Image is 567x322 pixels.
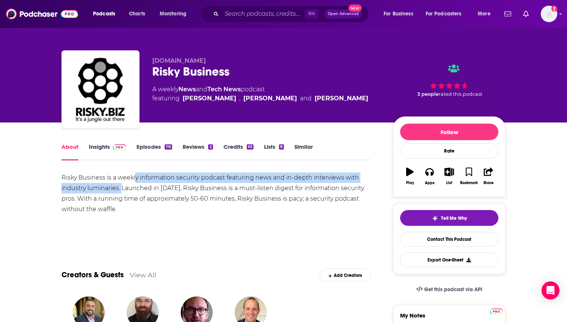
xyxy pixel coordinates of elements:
[446,181,452,185] div: List
[348,5,362,12] span: New
[425,181,435,185] div: Apps
[160,9,186,19] span: Monitoring
[490,308,503,314] img: Podchaser Pro
[208,144,213,150] div: 2
[541,6,557,22] img: User Profile
[420,163,439,190] button: Apps
[304,9,318,19] span: ⌘ K
[154,8,196,20] button: open menu
[152,57,206,64] span: [DOMAIN_NAME]
[378,8,423,20] button: open menu
[417,91,439,97] span: 3 people
[63,52,138,127] img: Risky Business
[400,252,498,267] button: Export One-Sheet
[421,8,472,20] button: open menu
[61,143,78,160] a: About
[551,6,557,12] svg: Add a profile image
[459,163,478,190] button: Bookmark
[384,9,413,19] span: For Business
[130,271,156,279] a: View All
[152,85,368,103] div: A weekly podcast
[501,8,514,20] a: Show notifications dropdown
[113,144,126,150] img: Podchaser Pro
[400,210,498,226] button: tell me why sparkleTell Me Why
[61,270,124,280] a: Creators & Guests
[207,86,241,93] a: Tech News
[541,6,557,22] button: Show profile menu
[439,163,459,190] button: List
[406,181,414,185] div: Play
[61,172,371,215] div: Risky Business is a weekly information security podcast featuring news and in-depth interviews wi...
[300,94,312,103] span: and
[247,144,253,150] div: 63
[264,143,284,160] a: Lists8
[239,94,240,103] span: ,
[328,12,359,16] span: Open Advanced
[294,143,313,160] a: Similar
[479,163,498,190] button: Share
[183,143,213,160] a: Reviews2
[460,181,478,185] div: Bookmark
[541,281,559,299] div: Open Intercom Messenger
[541,6,557,22] span: Logged in as cmand-s
[483,181,493,185] div: Share
[124,8,150,20] a: Charts
[490,307,503,314] a: Pro website
[478,9,490,19] span: More
[208,5,376,23] div: Search podcasts, credits, & more...
[426,9,462,19] span: For Podcasters
[222,8,304,20] input: Search podcasts, credits, & more...
[136,143,172,160] a: Episodes116
[129,9,145,19] span: Charts
[400,124,498,140] button: Follow
[93,9,115,19] span: Podcasts
[89,143,126,160] a: InsightsPodchaser Pro
[520,8,532,20] a: Show notifications dropdown
[6,7,78,21] img: Podchaser - Follow, Share and Rate Podcasts
[324,9,362,18] button: Open AdvancedNew
[183,94,236,103] a: Adam Boileau
[152,94,368,103] span: featuring
[243,94,297,103] a: Patrick Gray
[315,94,368,103] a: Alex Stamos
[400,163,420,190] button: Play
[400,232,498,246] a: Contact This Podcast
[223,143,253,160] a: Credits63
[165,144,172,150] div: 116
[319,268,371,281] div: Add Creators
[196,86,207,93] span: and
[432,215,438,221] img: tell me why sparkle
[441,215,467,221] span: Tell Me Why
[439,91,482,97] span: rated this podcast
[393,57,505,104] div: 3 peoplerated this podcast
[178,86,196,93] a: News
[400,143,498,159] div: Rate
[279,144,284,150] div: 8
[410,280,488,299] a: Get this podcast via API
[472,8,500,20] button: open menu
[88,8,125,20] button: open menu
[424,286,482,293] span: Get this podcast via API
